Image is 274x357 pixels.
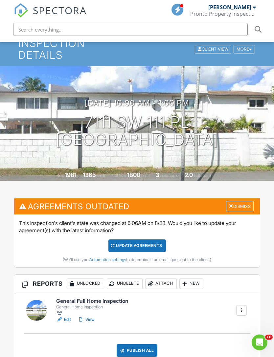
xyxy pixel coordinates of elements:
[56,317,71,323] a: Edit
[160,173,178,178] span: bedrooms
[195,45,231,54] div: Client View
[127,172,140,179] div: 1800
[145,279,177,289] div: Attach
[56,305,128,310] div: General Home Inspection
[19,257,255,263] div: (We'll use your to determine if an email goes out to the client.)
[97,173,106,178] span: sq. ft.
[14,215,260,268] div: This inspection's client's state was changed at 6:06AM on 8/28. Would you like to update your agr...
[194,173,213,178] span: bathrooms
[83,172,96,179] div: 1365
[13,23,248,36] input: Search everything...
[179,279,203,289] div: New
[252,335,267,350] iframe: Intercom live chat
[14,199,260,215] h3: Agreements Outdated
[108,240,166,252] div: Update Agreements
[14,9,87,23] a: SPECTORA
[56,299,128,317] a: General Full Home Inspection General Home Inspection
[78,317,95,323] a: View
[14,275,260,294] h3: Reports
[208,4,251,11] div: [PERSON_NAME]
[194,47,233,52] a: Client View
[107,279,143,289] div: Undelete
[89,257,126,262] a: Automation settings
[112,173,126,178] span: Lot Size
[14,3,28,18] img: The Best Home Inspection Software - Spectora
[56,299,128,304] h6: General Full Home Inspection
[190,11,256,17] div: Pronto Property Inspectors
[56,114,218,149] h1: 7111 SW 111 pl [GEOGRAPHIC_DATA]
[234,45,255,54] div: More
[265,335,273,340] span: 10
[117,345,158,357] div: Publish All
[141,173,149,178] span: sq.ft.
[57,173,64,178] span: Built
[67,279,104,289] div: Unlocked
[156,172,159,179] div: 3
[33,3,87,17] span: SPECTORA
[185,172,193,179] div: 2.0
[226,201,254,212] div: Dismiss
[65,172,77,179] div: 1981
[85,99,189,108] h3: [DATE] 10:00 am - 1:00 pm
[18,38,256,61] h1: Inspection Details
